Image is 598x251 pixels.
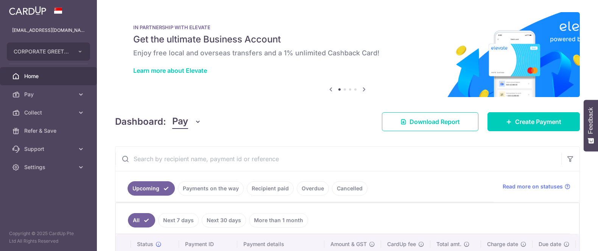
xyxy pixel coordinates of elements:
[584,100,598,151] button: Feedback - Show survey
[24,163,74,171] span: Settings
[247,181,294,196] a: Recipient paid
[158,213,199,227] a: Next 7 days
[24,72,74,80] span: Home
[133,49,562,58] h6: Enjoy free local and overseas transfers and a 1% unlimited Cashback Card!
[137,240,153,248] span: Status
[133,33,562,45] h5: Get the ultimate Business Account
[515,117,561,126] span: Create Payment
[587,107,594,134] span: Feedback
[9,6,46,15] img: CardUp
[410,117,460,126] span: Download Report
[128,181,175,196] a: Upcoming
[387,240,416,248] span: CardUp fee
[178,181,244,196] a: Payments on the way
[24,127,74,135] span: Refer & Save
[487,240,518,248] span: Charge date
[24,145,74,153] span: Support
[549,228,590,247] iframe: Opens a widget where you can find more information
[128,213,155,227] a: All
[172,115,188,129] span: Pay
[487,112,580,131] a: Create Payment
[382,112,478,131] a: Download Report
[297,181,329,196] a: Overdue
[115,12,580,97] img: Renovation banner
[133,67,207,74] a: Learn more about Elevate
[7,42,90,61] button: CORPORATE GREETINGS (S) PTE LTD
[24,91,74,98] span: Pay
[330,240,367,248] span: Amount & GST
[503,183,570,190] a: Read more on statuses
[332,181,368,196] a: Cancelled
[172,115,201,129] button: Pay
[24,109,74,116] span: Collect
[115,115,166,129] h4: Dashboard:
[503,183,563,190] span: Read more on statuses
[115,147,561,171] input: Search by recipient name, payment id or reference
[436,240,461,248] span: Total amt.
[133,24,562,30] p: IN PARTNERSHIP WITH ELEVATE
[14,48,70,55] span: CORPORATE GREETINGS (S) PTE LTD
[202,213,246,227] a: Next 30 days
[12,27,85,34] p: [EMAIL_ADDRESS][DOMAIN_NAME]
[539,240,561,248] span: Due date
[249,213,308,227] a: More than 1 month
